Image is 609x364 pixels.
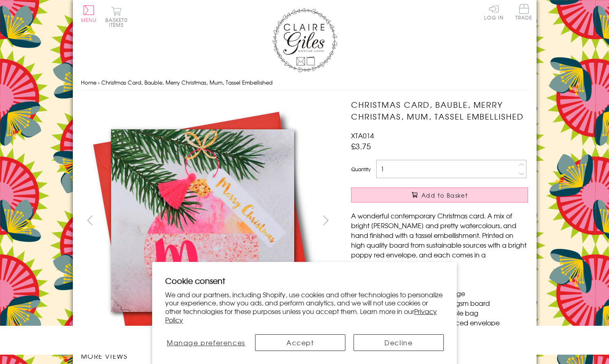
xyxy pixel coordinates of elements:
[81,99,325,342] img: Christmas Card, Bauble, Merry Christmas, Mum, Tassel Embellished
[351,131,374,140] span: XTA014
[351,140,371,152] span: £3.75
[335,99,579,343] img: Christmas Card, Bauble, Merry Christmas, Mum, Tassel Embellished
[351,187,528,203] button: Add to Basket
[81,211,99,229] button: prev
[354,334,444,351] button: Decline
[81,78,96,86] a: Home
[421,191,468,199] span: Add to Basket
[101,78,273,86] span: Christmas Card, Bauble, Merry Christmas, Mum, Tassel Embellished
[255,334,345,351] button: Accept
[351,99,528,122] h1: Christmas Card, Bauble, Merry Christmas, Mum, Tassel Embellished
[272,8,337,72] img: Claire Giles Greetings Cards
[484,4,504,20] a: Log In
[351,166,371,173] label: Quantity
[98,78,100,86] span: ›
[351,211,528,269] p: A wonderful contemporary Christmas card. A mix of bright [PERSON_NAME] and pretty watercolours, a...
[109,16,128,28] span: 0 items
[317,211,335,229] button: next
[105,7,128,27] button: Basket0 items
[165,275,444,286] h2: Cookie consent
[81,74,528,91] nav: breadcrumbs
[165,334,247,351] button: Manage preferences
[165,306,437,325] a: Privacy Policy
[515,4,533,20] span: Trade
[167,338,245,347] span: Manage preferences
[81,351,335,361] h3: More views
[81,16,97,24] span: Menu
[515,4,533,22] a: Trade
[81,5,97,22] button: Menu
[165,290,444,324] p: We and our partners, including Shopify, use cookies and other technologies to personalize your ex...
